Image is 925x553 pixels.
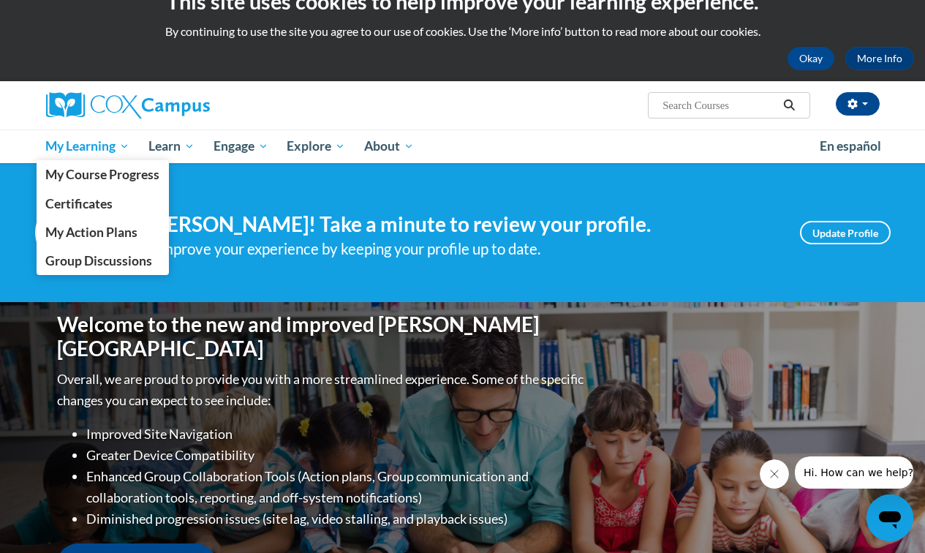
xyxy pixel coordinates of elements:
[46,92,210,118] img: Cox Campus
[287,138,345,155] span: Explore
[277,129,355,163] a: Explore
[86,445,587,466] li: Greater Device Compatibility
[810,131,891,162] a: En español
[45,167,159,182] span: My Course Progress
[214,138,268,155] span: Engage
[86,424,587,445] li: Improved Site Navigation
[661,97,778,114] input: Search Courses
[35,129,891,163] div: Main menu
[820,138,881,154] span: En español
[11,23,914,39] p: By continuing to use the site you agree to our use of cookies. Use the ‘More info’ button to read...
[795,456,913,489] iframe: Message from company
[845,47,914,70] a: More Info
[148,138,195,155] span: Learn
[37,129,140,163] a: My Learning
[204,129,278,163] a: Engage
[836,92,880,116] button: Account Settings
[867,494,913,541] iframe: Button to launch messaging window
[57,369,587,411] p: Overall, we are proud to provide you with a more streamlined experience. Some of the specific cha...
[37,189,170,218] a: Certificates
[57,312,587,361] h1: Welcome to the new and improved [PERSON_NAME][GEOGRAPHIC_DATA]
[139,129,204,163] a: Learn
[45,253,152,268] span: Group Discussions
[86,466,587,508] li: Enhanced Group Collaboration Tools (Action plans, Group communication and collaboration tools, re...
[364,138,414,155] span: About
[86,508,587,530] li: Diminished progression issues (site lag, video stalling, and playback issues)
[788,47,834,70] button: Okay
[760,459,789,489] iframe: Close message
[123,212,778,237] h4: Hi [PERSON_NAME]! Take a minute to review your profile.
[37,218,170,247] a: My Action Plans
[37,160,170,189] a: My Course Progress
[778,97,800,114] button: Search
[35,200,101,266] img: Profile Image
[46,92,309,118] a: Cox Campus
[355,129,423,163] a: About
[45,225,137,240] span: My Action Plans
[45,138,129,155] span: My Learning
[37,247,170,275] a: Group Discussions
[45,196,113,211] span: Certificates
[800,221,891,244] a: Update Profile
[123,237,778,261] div: Help improve your experience by keeping your profile up to date.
